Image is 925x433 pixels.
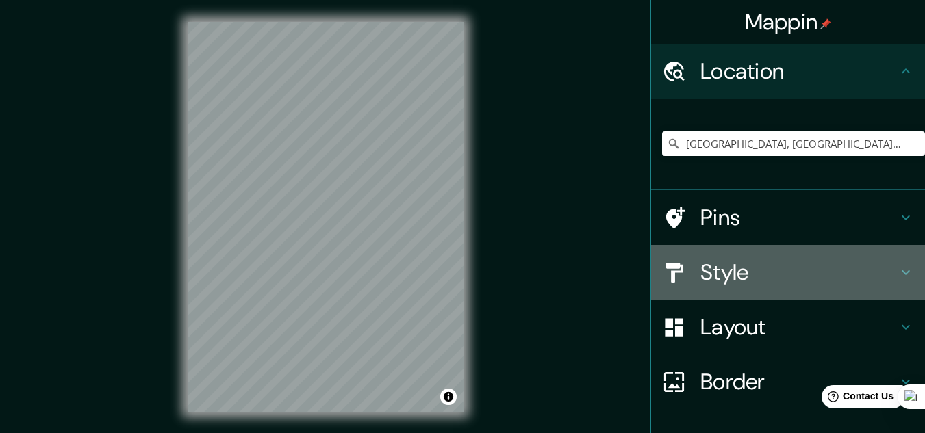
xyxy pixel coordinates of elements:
[651,300,925,354] div: Layout
[440,389,457,405] button: Toggle attribution
[651,245,925,300] div: Style
[700,368,898,395] h4: Border
[700,259,898,286] h4: Style
[651,44,925,99] div: Location
[662,131,925,156] input: Pick your city or area
[700,57,898,85] h4: Location
[651,354,925,409] div: Border
[745,8,832,36] h4: Mappin
[188,22,464,412] canvas: Map
[700,204,898,231] h4: Pins
[651,190,925,245] div: Pins
[700,313,898,341] h4: Layout
[803,380,910,418] iframe: Help widget launcher
[820,18,831,29] img: pin-icon.png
